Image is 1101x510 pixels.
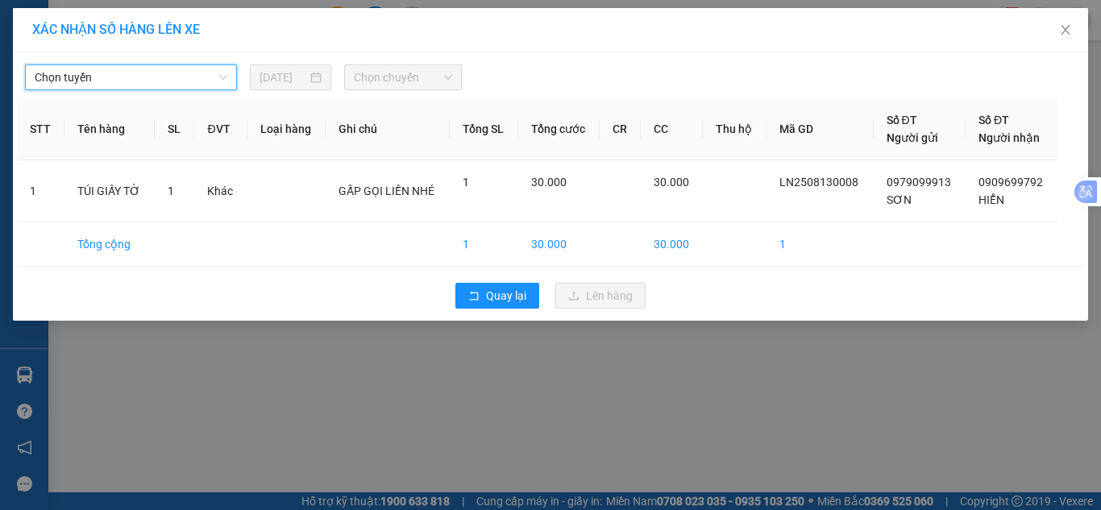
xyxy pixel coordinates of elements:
th: SL [155,98,194,160]
th: Loại hàng [247,98,326,160]
span: LN2508130008 [779,176,858,189]
button: rollbackQuay lại [455,283,539,309]
span: 0909699792 [978,176,1043,189]
button: uploadLên hàng [555,283,646,309]
span: SƠN [887,193,912,206]
span: rollback [468,290,480,303]
th: Thu hộ [703,98,767,160]
span: Chọn chuyến [354,65,453,89]
td: TÚI GIẤY TỜ [64,160,155,222]
th: Tổng cước [518,98,600,160]
td: Khác [194,160,247,222]
span: Người nhận [978,131,1040,144]
span: 30.000 [531,176,567,189]
span: HIỂN [978,193,1004,206]
button: Close [1043,8,1088,53]
td: Tổng cộng [64,222,155,267]
td: 30.000 [641,222,704,267]
td: 1 [767,222,874,267]
span: Quay lại [486,287,526,305]
th: ĐVT [194,98,247,160]
th: Ghi chú [326,98,450,160]
th: Tên hàng [64,98,155,160]
span: 1 [168,185,174,197]
th: CR [600,98,641,160]
th: CC [641,98,704,160]
th: STT [17,98,64,160]
th: Mã GD [767,98,874,160]
span: Số ĐT [887,114,917,126]
span: GẤP GỌI LIỀN NHÉ [339,185,434,197]
span: 30.000 [654,176,689,189]
span: 1 [463,176,469,189]
span: close [1059,23,1072,36]
span: Người gửi [887,131,938,144]
th: Tổng SL [450,98,518,160]
span: Chọn tuyến [35,65,227,89]
td: 30.000 [518,222,600,267]
td: 1 [450,222,518,267]
span: Số ĐT [978,114,1009,126]
span: 0979099913 [887,176,951,189]
td: 1 [17,160,64,222]
input: 13/08/2025 [260,68,306,86]
span: XÁC NHẬN SỐ HÀNG LÊN XE [32,22,200,37]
